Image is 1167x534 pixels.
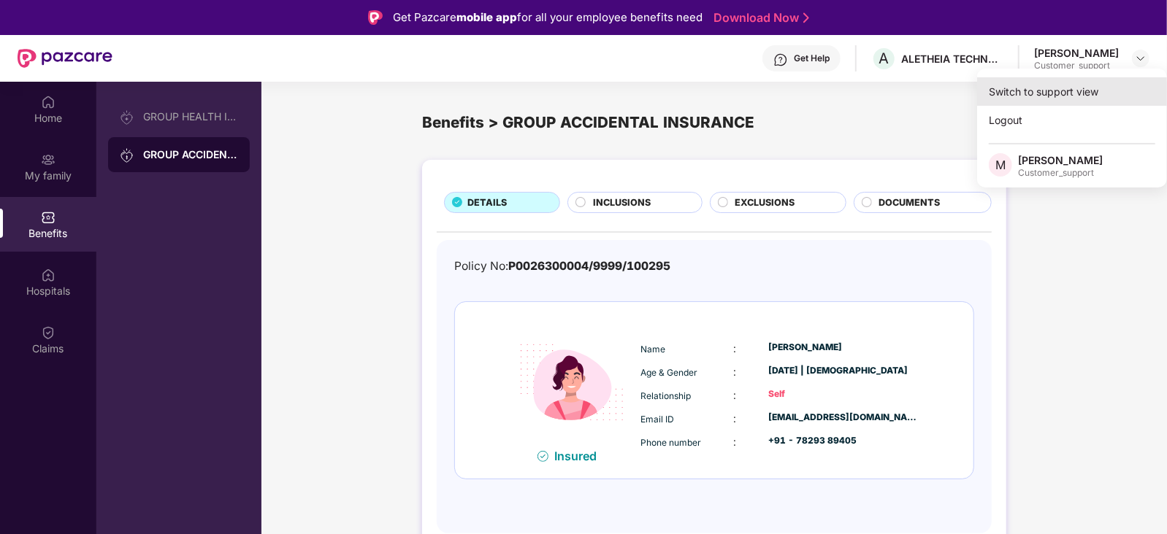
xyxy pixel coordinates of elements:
[641,367,698,378] span: Age & Gender
[1135,53,1147,64] img: svg+xml;base64,PHN2ZyBpZD0iRHJvcGRvd24tMzJ4MzIiIHhtbG5zPSJodHRwOi8vd3d3LnczLm9yZy8yMDAwL3N2ZyIgd2...
[41,210,56,225] img: svg+xml;base64,PHN2ZyBpZD0iQmVuZWZpdHMiIHhtbG5zPSJodHRwOi8vd3d3LnczLm9yZy8yMDAwL3N2ZyIgd2lkdGg9Ij...
[41,268,56,282] img: svg+xml;base64,PHN2ZyBpZD0iSG9zcGl0YWxzIiB4bWxucz0iaHR0cDovL3d3dy53My5vcmcvMjAwMC9zdmciIHdpZHRoPS...
[18,49,112,68] img: New Pazcare Logo
[803,10,809,26] img: Stroke
[794,53,830,64] div: Get Help
[879,50,889,67] span: A
[593,196,651,210] span: INCLUSIONS
[768,364,919,378] div: [DATE] | [DEMOGRAPHIC_DATA]
[879,196,941,210] span: DOCUMENTS
[1034,60,1119,71] div: Customer_support
[713,10,805,26] a: Download Now
[508,259,670,273] span: P0026300004/9999/100295
[768,341,919,355] div: [PERSON_NAME]
[995,156,1006,174] span: M
[467,196,507,210] span: DETAILS
[454,258,670,276] div: Policy No:
[143,111,238,123] div: GROUP HEALTH INSURANCE
[977,106,1167,134] div: Logout
[768,387,919,401] div: Self
[641,414,675,425] span: Email ID
[733,389,736,401] span: :
[733,342,736,355] span: :
[41,152,56,167] img: svg+xml;base64,PHN2ZyB3aWR0aD0iMjAiIGhlaWdodD0iMjAiIHZpZXdCb3g9IjAgMCAyMCAyMCIgZmlsbD0ibm9uZSIgeG...
[41,325,56,340] img: svg+xml;base64,PHN2ZyBpZD0iQ2xhaW0iIHhtbG5zPSJodHRwOi8vd3d3LnczLm9yZy8yMDAwL3N2ZyIgd2lkdGg9IjIwIi...
[368,10,383,25] img: Logo
[456,10,517,24] strong: mobile app
[41,95,56,109] img: svg+xml;base64,PHN2ZyBpZD0iSG9tZSIgeG1sbnM9Imh0dHA6Ly93d3cudzMub3JnLzIwMDAvc3ZnIiB3aWR0aD0iMjAiIG...
[1018,167,1103,179] div: Customer_support
[977,77,1167,106] div: Switch to support view
[1018,153,1103,167] div: [PERSON_NAME]
[537,451,548,462] img: svg+xml;base64,PHN2ZyB4bWxucz0iaHR0cDovL3d3dy53My5vcmcvMjAwMC9zdmciIHdpZHRoPSIxNiIgaGVpZ2h0PSIxNi...
[506,317,638,448] img: icon
[554,449,605,463] div: Insured
[768,411,919,425] div: [EMAIL_ADDRESS][DOMAIN_NAME]
[773,53,788,67] img: svg+xml;base64,PHN2ZyBpZD0iSGVscC0zMngzMiIgeG1sbnM9Imh0dHA6Ly93d3cudzMub3JnLzIwMDAvc3ZnIiB3aWR0aD...
[120,148,134,163] img: svg+xml;base64,PHN2ZyB3aWR0aD0iMjAiIGhlaWdodD0iMjAiIHZpZXdCb3g9IjAgMCAyMCAyMCIgZmlsbD0ibm9uZSIgeG...
[735,196,795,210] span: EXCLUSIONS
[143,147,238,162] div: GROUP ACCIDENTAL INSURANCE
[422,111,1006,134] div: Benefits > GROUP ACCIDENTAL INSURANCE
[393,9,703,26] div: Get Pazcare for all your employee benefits need
[901,52,1003,66] div: ALETHEIA TECHNOLOGIES PRIVATE LIMITED
[733,412,736,425] span: :
[641,344,666,355] span: Name
[768,434,919,448] div: +91 - 78293 89405
[120,110,134,125] img: svg+xml;base64,PHN2ZyB3aWR0aD0iMjAiIGhlaWdodD0iMjAiIHZpZXdCb3g9IjAgMCAyMCAyMCIgZmlsbD0ibm9uZSIgeG...
[733,365,736,378] span: :
[641,390,692,401] span: Relationship
[641,437,702,448] span: Phone number
[1034,46,1119,60] div: [PERSON_NAME]
[733,436,736,448] span: :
